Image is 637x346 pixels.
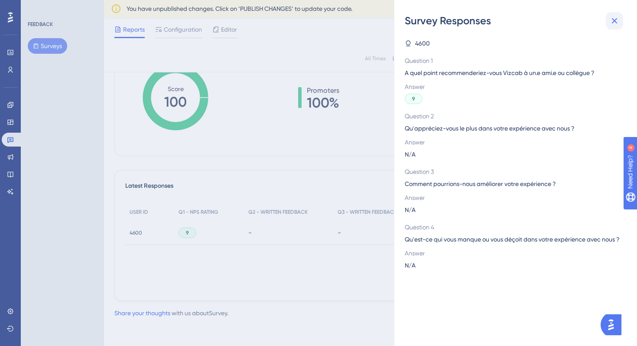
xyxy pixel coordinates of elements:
[405,205,416,215] span: N/A
[415,38,430,49] span: 4600
[20,2,54,13] span: Need Help?
[405,123,620,134] span: Qu'appréciez-vous le plus dans votre expérience avec nous ?
[405,222,620,232] span: Question 4
[405,111,620,121] span: Question 2
[405,55,620,66] span: Question 1
[405,248,620,258] span: Answer
[405,68,620,78] span: A quel point recommenderiez-vous Vizcab à un.e ami.e ou collègue ?
[412,95,415,102] span: 9
[601,312,627,338] iframe: UserGuiding AI Assistant Launcher
[405,166,620,177] span: Question 3
[405,193,620,203] span: Answer
[405,234,620,245] span: Qu'est-ce qui vous manque ou vous déçoit dans votre expérience avec nous ?
[405,14,627,28] div: Survey Responses
[60,4,63,11] div: 4
[405,260,416,271] span: N/A
[405,137,620,147] span: Answer
[405,149,416,160] span: N/A
[405,82,620,92] span: Answer
[405,179,620,189] span: Comment pourrions-nous améliorer votre expérience ?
